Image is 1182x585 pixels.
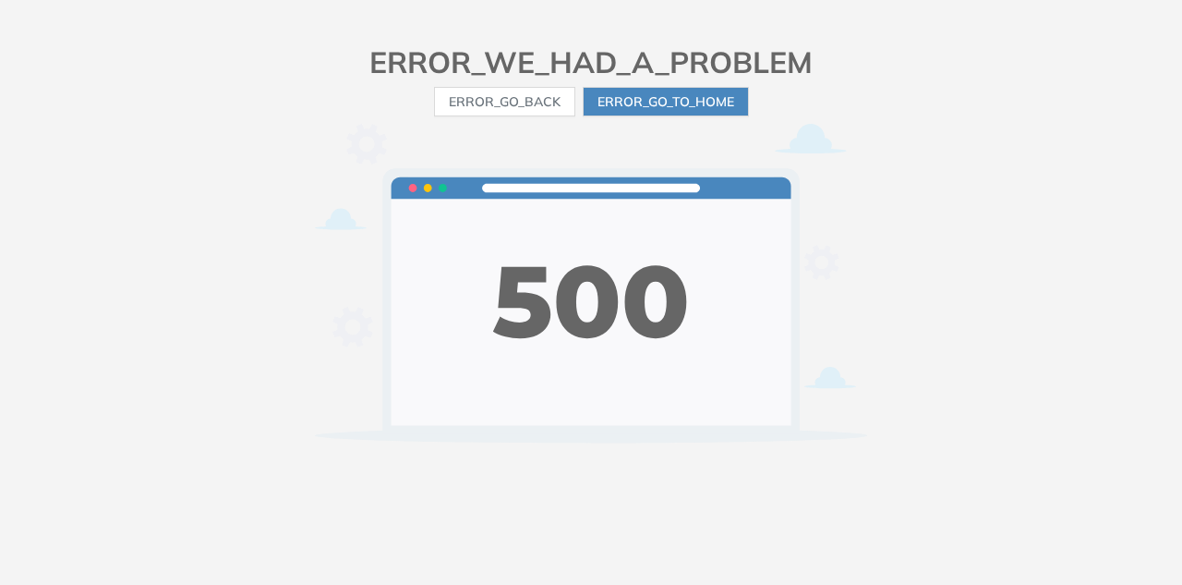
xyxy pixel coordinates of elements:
span: ERROR_GO_BACK [449,91,561,112]
button: ERROR_GO_TO_HOME [583,87,749,116]
img: error [314,124,868,443]
h2: ERROR_WE_HAD_A_PROBLEM [314,44,868,79]
span: ERROR_GO_TO_HOME [597,91,734,112]
button: ERROR_GO_BACK [434,87,575,116]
